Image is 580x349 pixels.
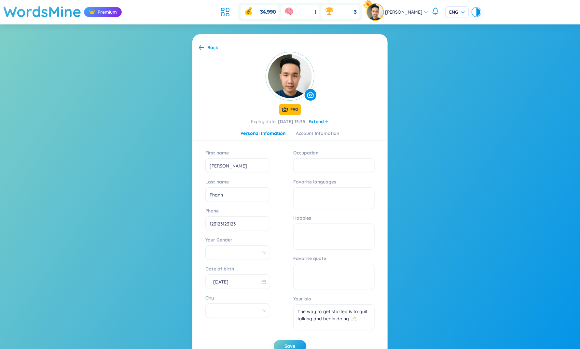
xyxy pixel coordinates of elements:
div: Premium [84,7,122,17]
input: First name [205,158,270,173]
span: 1 [315,8,316,16]
img: avatar [367,4,383,20]
input: Occupation [293,158,375,173]
div: v 4.0.25 [18,10,32,16]
label: Date of birth [205,264,237,274]
label: Occupation [293,148,322,158]
label: City [205,293,217,303]
img: tab_keywords_by_traffic_grey.svg [65,38,70,43]
div: Back [207,44,218,51]
div: Keywords by Traffic [72,38,110,43]
span: ENG [449,9,465,15]
img: currentUser [266,52,314,101]
label: First name [205,148,232,158]
label: Favorite quote [293,253,329,264]
label: Last name [205,177,232,187]
input: Last name [205,187,270,202]
label: Your Gender [205,235,236,245]
div: Account Infomation [296,130,339,137]
label: Favorite languages [293,177,339,187]
span: PRO [279,104,301,115]
label: Hobbies [293,213,314,223]
a: Back [199,44,218,52]
input: Phone [205,216,270,231]
label: Your bio [293,294,314,304]
div: Expiry date : [251,118,329,125]
a: Extend [309,118,329,125]
label: Phone [205,206,222,216]
img: crown icon [89,9,95,15]
textarea: Your bio [293,304,375,330]
div: Personal Infomation [241,130,286,137]
img: logo_orange.svg [10,10,16,16]
span: 3 [354,8,357,16]
input: Date of birth [209,276,260,287]
span: 34,990 [260,8,276,16]
img: website_grey.svg [10,17,16,22]
div: Domain Overview [25,38,58,43]
div: Domain: [DOMAIN_NAME] [17,17,72,22]
img: tab_domain_overview_orange.svg [18,38,23,43]
textarea: Hobbies [293,224,375,250]
textarea: Favorite quote [293,264,375,290]
span: [PERSON_NAME] [385,8,422,16]
a: avatarpro [367,4,385,20]
b: [DATE] 13:35 [278,119,305,124]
